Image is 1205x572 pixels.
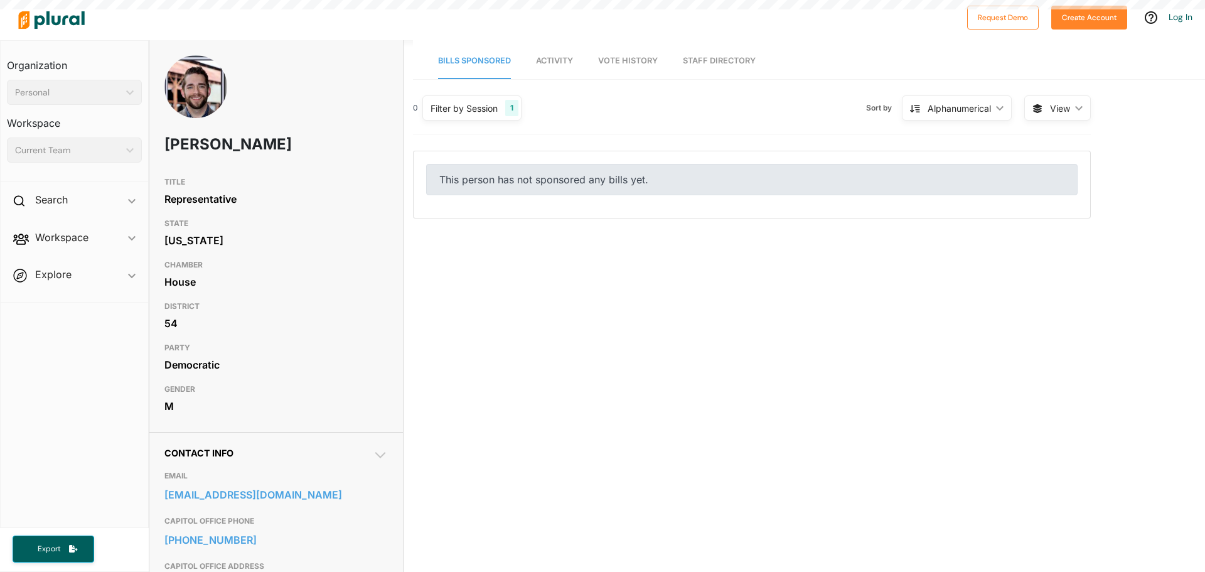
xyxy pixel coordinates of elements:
div: Personal [15,86,121,99]
div: [US_STATE] [164,231,388,250]
span: Bills Sponsored [438,56,511,65]
h3: DISTRICT [164,299,388,314]
div: Representative [164,190,388,208]
button: Create Account [1051,6,1127,30]
span: Vote History [598,56,658,65]
a: Request Demo [967,10,1039,23]
div: Current Team [15,144,121,157]
a: Staff Directory [683,43,756,79]
div: 0 [413,102,418,114]
h3: STATE [164,216,388,231]
span: View [1050,102,1070,115]
a: Activity [536,43,573,79]
img: Headshot of Neil Rafferty [164,55,227,143]
span: Export [29,544,69,554]
h3: CAPITOL OFFICE PHONE [164,514,388,529]
a: Bills Sponsored [438,43,511,79]
a: Create Account [1051,10,1127,23]
span: Activity [536,56,573,65]
div: 54 [164,314,388,333]
span: Sort by [866,102,902,114]
h2: Search [35,193,68,207]
a: Log In [1169,11,1192,23]
h3: Organization [7,47,142,75]
button: Export [13,536,94,563]
div: House [164,273,388,291]
button: Request Demo [967,6,1039,30]
h3: GENDER [164,382,388,397]
div: M [164,397,388,416]
h3: CHAMBER [164,257,388,273]
h1: [PERSON_NAME] [164,126,298,163]
div: Democratic [164,355,388,374]
div: Filter by Session [431,102,498,115]
a: Vote History [598,43,658,79]
h3: PARTY [164,340,388,355]
div: 1 [505,100,518,116]
a: [PHONE_NUMBER] [164,531,388,549]
div: This person has not sponsored any bills yet. [426,164,1078,195]
span: Contact Info [164,448,233,458]
h3: TITLE [164,175,388,190]
h3: Workspace [7,105,142,132]
h3: EMAIL [164,468,388,483]
div: Alphanumerical [928,102,991,115]
a: [EMAIL_ADDRESS][DOMAIN_NAME] [164,485,388,504]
